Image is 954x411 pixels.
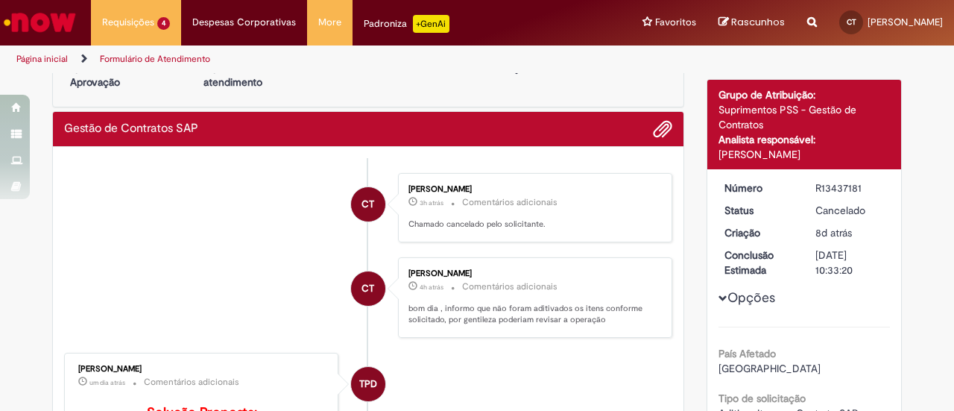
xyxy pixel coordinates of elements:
span: 4h atrás [420,283,443,292]
dt: Criação [713,225,805,240]
span: Favoritos [655,15,696,30]
span: um dia atrás [89,378,125,387]
a: Formulário de Atendimento [100,53,210,65]
span: 8d atrás [815,226,852,239]
ul: Trilhas de página [11,46,625,73]
div: R13437181 [815,181,885,195]
span: CT [361,186,374,222]
b: Tipo de solicitação [718,392,806,405]
p: bom dia , informo que não foram aditivados os itens conforme solicitado, por gentileza poderiam r... [408,303,657,326]
div: [PERSON_NAME] [408,185,657,194]
time: 28/08/2025 13:05:55 [89,378,125,387]
span: [PERSON_NAME] [868,16,943,28]
span: TPD [359,366,377,402]
div: Cleber Tamburo [351,272,385,306]
span: CT [361,271,374,307]
div: [PERSON_NAME] [408,269,657,278]
small: Comentários adicionais [462,196,557,209]
div: Thiago Pacheco Do Nascimento [351,367,385,401]
a: Rascunhos [718,16,785,30]
div: Suprimentos PSS - Gestão de Contratos [718,102,891,132]
p: +GenAi [413,15,449,33]
div: Cleber Tamburo [351,187,385,222]
div: Grupo de Atribuição: [718,87,891,102]
a: Página inicial [16,53,68,65]
span: Rascunhos [731,15,785,29]
b: País Afetado [718,347,776,360]
dt: Status [713,203,805,218]
div: [PERSON_NAME] [718,147,891,162]
small: Comentários adicionais [144,376,239,389]
p: Chamado cancelado pelo solicitante. [408,219,657,230]
span: 4 [157,17,170,30]
p: Aguardando atendimento [197,60,269,90]
span: [GEOGRAPHIC_DATA] [718,362,821,375]
span: Despesas Corporativas [192,15,296,30]
div: Analista responsável: [718,132,891,147]
time: 29/08/2025 11:28:19 [420,198,443,207]
div: 21/08/2025 15:54:37 [815,225,885,240]
img: ServiceNow [1,7,78,37]
dt: Número [713,181,805,195]
div: Cancelado [815,203,885,218]
button: Adicionar anexos [653,119,672,139]
div: [PERSON_NAME] [78,365,326,374]
small: Comentários adicionais [462,280,557,293]
span: 3h atrás [420,198,443,207]
div: [DATE] 10:33:20 [815,248,885,277]
span: More [318,15,341,30]
span: Requisições [102,15,154,30]
dt: Conclusão Estimada [713,248,805,277]
h2: Gestão de Contratos SAP Histórico de tíquete [64,122,198,136]
span: CT [847,17,856,27]
div: Padroniza [364,15,449,33]
time: 29/08/2025 10:28:21 [420,283,443,292]
p: Aguardando Aprovação [59,60,131,90]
